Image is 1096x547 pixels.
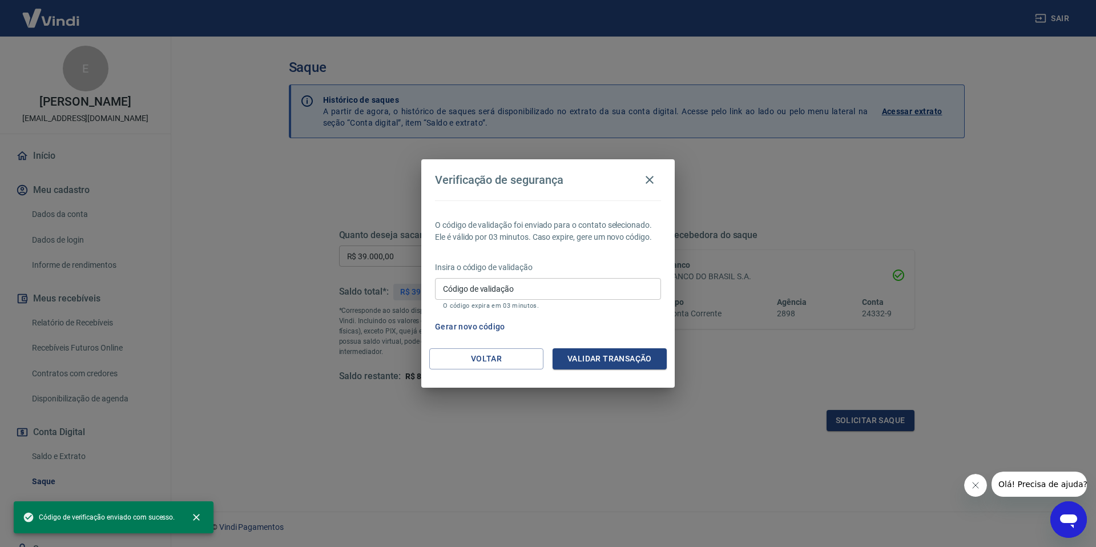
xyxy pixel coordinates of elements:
button: Validar transação [553,348,667,369]
p: O código de validação foi enviado para o contato selecionado. Ele é válido por 03 minutos. Caso e... [435,219,661,243]
button: Gerar novo código [430,316,510,337]
iframe: Close message [964,474,987,497]
p: O código expira em 03 minutos. [443,302,653,309]
button: close [184,505,209,530]
h4: Verificação de segurança [435,173,563,187]
iframe: Button to launch messaging window [1050,501,1087,538]
span: Olá! Precisa de ajuda? [7,8,96,17]
p: Insira o código de validação [435,262,661,273]
span: Código de verificação enviado com sucesso. [23,512,175,523]
button: Voltar [429,348,543,369]
iframe: Message from company [992,472,1087,497]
